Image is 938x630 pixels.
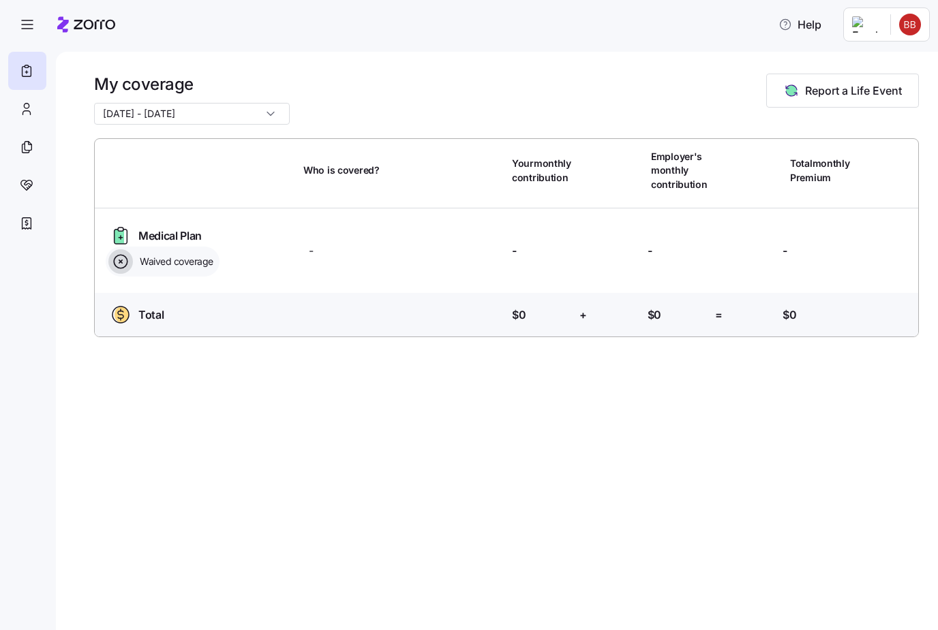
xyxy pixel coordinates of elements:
[94,74,290,95] h1: My coverage
[138,306,164,324] span: Total
[138,227,202,245] span: Medical Plan
[648,242,652,259] span: -
[512,306,526,324] span: $0
[512,242,517,259] span: -
[303,163,380,177] span: Who is covered?
[651,150,710,191] span: Employer's monthly contribution
[783,242,787,259] span: -
[805,82,902,99] span: Report a Life Event
[899,14,921,35] img: f5ebfcef32fa0adbb4940a66d692dbe2
[790,157,850,185] span: Total monthly Premium
[852,16,879,33] img: Employer logo
[579,306,587,324] span: +
[715,306,723,324] span: =
[512,157,571,185] span: Your monthly contribution
[783,306,796,324] span: $0
[136,255,213,268] span: Waived coverage
[768,11,832,38] button: Help
[778,16,821,33] span: Help
[309,242,314,259] span: -
[648,306,661,324] span: $0
[766,74,919,108] button: Report a Life Event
